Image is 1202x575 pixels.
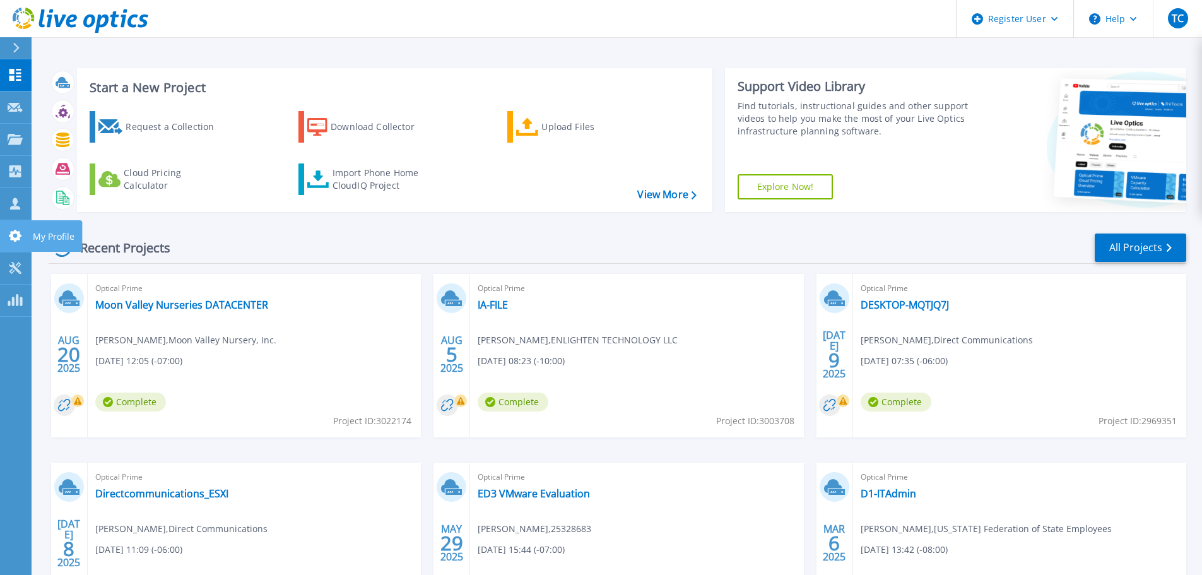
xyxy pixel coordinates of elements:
a: Directcommunications_ESXI [95,487,228,500]
div: [DATE] 2025 [822,331,846,377]
div: Request a Collection [126,114,227,139]
span: [PERSON_NAME] , 25328683 [478,522,591,536]
a: Upload Files [507,111,648,143]
div: Recent Projects [49,232,187,263]
span: Optical Prime [95,282,413,295]
a: ED3 VMware Evaluation [478,487,590,500]
span: [DATE] 15:44 (-07:00) [478,543,565,557]
span: Optical Prime [95,470,413,484]
span: Optical Prime [478,282,796,295]
span: Complete [478,393,548,412]
span: Optical Prime [478,470,796,484]
span: Complete [95,393,166,412]
span: [DATE] 11:09 (-06:00) [95,543,182,557]
span: Optical Prime [861,282,1179,295]
a: DESKTOP-MQTJQ7J [861,299,949,311]
span: [PERSON_NAME] , Moon Valley Nursery, Inc. [95,333,276,347]
span: [PERSON_NAME] , Direct Communications [861,333,1033,347]
span: [PERSON_NAME] , Direct Communications [95,522,268,536]
div: Find tutorials, instructional guides and other support videos to help you make the most of your L... [738,100,973,138]
span: Optical Prime [861,470,1179,484]
span: [DATE] 07:35 (-06:00) [861,354,948,368]
span: 6 [828,538,840,548]
a: D1-ITAdmin [861,487,916,500]
span: [DATE] 08:23 (-10:00) [478,354,565,368]
span: [DATE] 12:05 (-07:00) [95,354,182,368]
span: 5 [446,349,457,360]
span: 9 [828,355,840,365]
span: [PERSON_NAME] , ENLIGHTEN TECHNOLOGY LLC [478,333,678,347]
a: IA-FILE [478,299,508,311]
span: Project ID: 3022174 [333,414,411,428]
p: My Profile [33,220,74,253]
a: Download Collector [298,111,439,143]
div: Import Phone Home CloudIQ Project [333,167,431,192]
a: View More [637,189,696,201]
span: TC [1172,13,1184,23]
div: Support Video Library [738,78,973,95]
span: 8 [63,543,74,554]
span: 29 [440,538,463,548]
div: Cloud Pricing Calculator [124,167,225,192]
a: All Projects [1095,234,1186,262]
span: Project ID: 2969351 [1099,414,1177,428]
span: [PERSON_NAME] , [US_STATE] Federation of State Employees [861,522,1112,536]
span: 20 [57,349,80,360]
div: AUG 2025 [57,331,81,377]
span: [DATE] 13:42 (-08:00) [861,543,948,557]
span: Project ID: 3003708 [716,414,794,428]
div: AUG 2025 [440,331,464,377]
div: MAR 2025 [822,520,846,566]
div: [DATE] 2025 [57,520,81,566]
a: Request a Collection [90,111,230,143]
div: Download Collector [331,114,432,139]
h3: Start a New Project [90,81,696,95]
a: Explore Now! [738,174,834,199]
div: Upload Files [541,114,642,139]
a: Moon Valley Nurseries DATACENTER [95,299,268,311]
div: MAY 2025 [440,520,464,566]
a: Cloud Pricing Calculator [90,163,230,195]
span: Complete [861,393,931,412]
